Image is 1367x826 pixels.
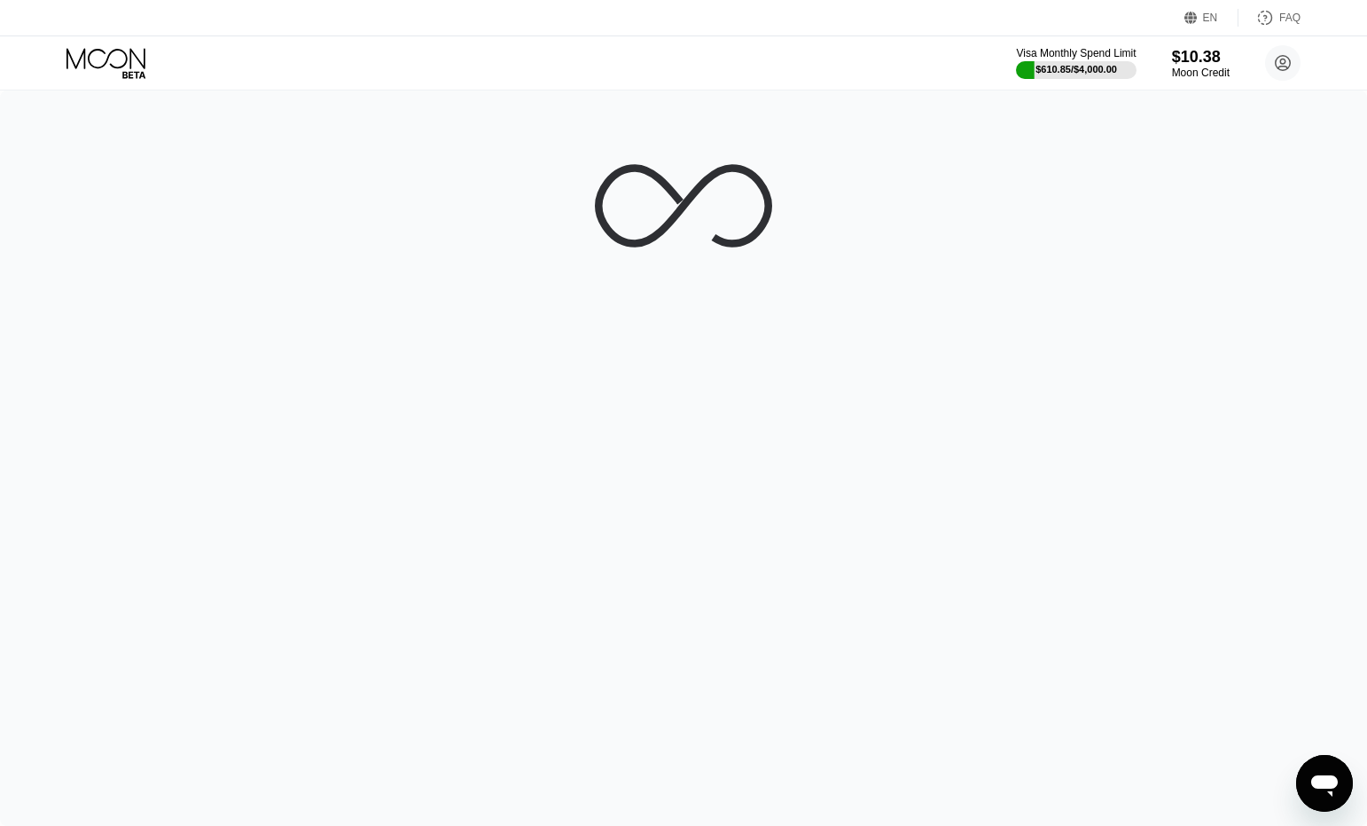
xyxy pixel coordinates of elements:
[1296,755,1353,812] iframe: 開啟傳訊視窗按鈕
[1172,48,1230,67] div: $10.38
[1238,9,1301,27] div: FAQ
[1172,48,1230,79] div: $10.38Moon Credit
[1035,64,1117,75] div: $610.85 / $4,000.00
[1016,47,1136,59] div: Visa Monthly Spend Limit
[1203,12,1218,24] div: EN
[1172,67,1230,79] div: Moon Credit
[1279,12,1301,24] div: FAQ
[1016,47,1136,79] div: Visa Monthly Spend Limit$610.85/$4,000.00
[1184,9,1238,27] div: EN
